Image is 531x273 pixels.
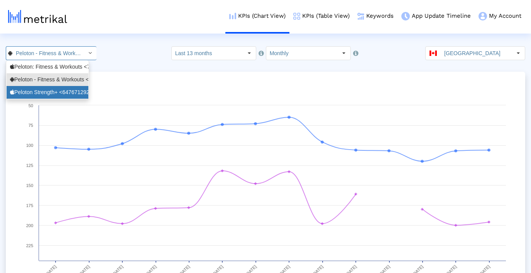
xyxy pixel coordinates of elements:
[10,76,85,83] div: Peloton - Fitness & Workouts <com.onepeloton.callisto>
[26,223,33,228] text: 200
[229,13,236,19] img: kpi-chart-menu-icon.png
[26,163,33,168] text: 125
[10,63,85,71] div: Peloton: Fitness & Workouts <792750948>
[10,89,85,96] div: Peloton Strength+ <6476712925>
[83,47,96,60] div: Select
[401,12,410,20] img: app-update-menu-icon.png
[26,243,33,248] text: 225
[26,183,33,188] text: 150
[357,13,364,20] img: keywords.png
[26,143,33,148] text: 100
[479,12,487,20] img: my-account-menu-icon.png
[512,47,525,60] div: Select
[337,47,350,60] div: Select
[293,13,300,20] img: kpi-table-menu-icon.png
[26,203,33,208] text: 175
[29,103,33,108] text: 50
[243,47,256,60] div: Select
[29,123,33,128] text: 75
[8,10,67,23] img: metrical-logo-light.png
